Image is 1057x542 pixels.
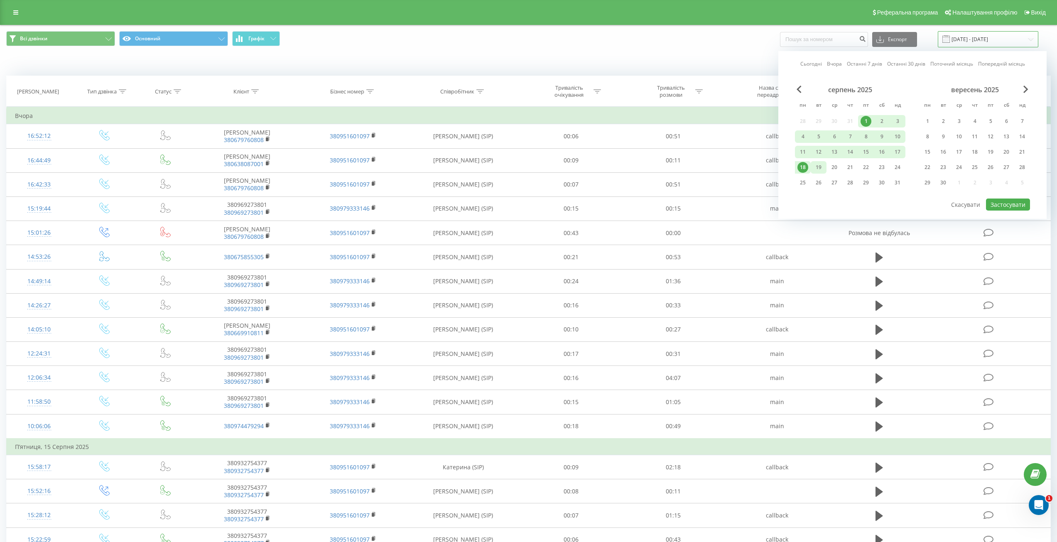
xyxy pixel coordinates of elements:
div: пн 11 серп 2025 р. [795,146,811,158]
div: 14 [1017,131,1028,142]
a: 380951601097 [330,180,370,188]
td: 01:05 [622,390,724,414]
div: сб 30 серп 2025 р. [874,177,890,189]
a: 380951601097 [330,253,370,261]
div: 5 [985,116,996,127]
div: 3 [892,116,903,127]
a: 380969273801 [224,402,264,410]
div: пт 29 серп 2025 р. [858,177,874,189]
div: ср 3 вер 2025 р. [951,115,967,128]
div: пн 22 вер 2025 р. [920,161,935,174]
div: 22 [861,162,871,173]
div: 28 [845,177,856,188]
div: 24 [892,162,903,173]
div: сб 20 вер 2025 р. [998,146,1014,158]
td: [PERSON_NAME] (SIP) [406,503,520,527]
td: 00:15 [520,390,622,414]
td: [PERSON_NAME] (SIP) [406,342,520,366]
div: Тривалість очікування [547,84,591,98]
td: [PERSON_NAME] (SIP) [406,317,520,341]
div: сб 27 вер 2025 р. [998,161,1014,174]
div: 28 [1017,162,1028,173]
td: 380969273801 [194,269,300,293]
td: 00:33 [622,293,724,317]
div: 15 [861,147,871,157]
a: 380951601097 [330,325,370,333]
div: Статус [155,88,172,95]
div: пт 12 вер 2025 р. [983,130,998,143]
td: [PERSON_NAME] (SIP) [406,269,520,293]
a: 380979333146 [330,204,370,212]
a: 380969273801 [224,305,264,313]
div: нд 28 вер 2025 р. [1014,161,1030,174]
div: 12 [813,147,824,157]
div: 4 [969,116,980,127]
div: 21 [845,162,856,173]
a: Останні 30 днів [887,60,925,68]
div: 9 [876,131,887,142]
div: 26 [813,177,824,188]
td: 00:43 [520,221,622,245]
div: 10 [892,131,903,142]
div: [PERSON_NAME] [17,88,59,95]
div: вт 16 вер 2025 р. [935,146,951,158]
abbr: неділя [1016,100,1028,112]
a: 380932754377 [224,491,264,499]
div: 8 [861,131,871,142]
abbr: четвер [969,100,981,112]
div: 14:53:26 [15,249,64,265]
div: 14 [845,147,856,157]
div: 9 [938,131,949,142]
a: 380951601097 [330,511,370,519]
div: Співробітник [440,88,474,95]
abbr: вівторок [937,100,949,112]
div: 6 [829,131,840,142]
a: 380932754377 [224,515,264,523]
td: callback [724,172,830,196]
td: main [724,414,830,439]
div: 20 [829,162,840,173]
div: Бізнес номер [330,88,364,95]
div: 17 [892,147,903,157]
a: Сьогодні [800,60,822,68]
td: main [724,196,830,221]
td: main [724,269,830,293]
td: 380932754377 [194,455,300,479]
div: вт 30 вер 2025 р. [935,177,951,189]
abbr: вівторок [812,100,825,112]
td: callback [724,148,830,172]
div: чт 4 вер 2025 р. [967,115,983,128]
div: нд 24 серп 2025 р. [890,161,905,174]
td: 380969273801 [194,390,300,414]
div: 25 [797,177,808,188]
button: Основний [119,31,228,46]
td: 00:53 [622,245,724,269]
div: вт 5 серп 2025 р. [811,130,826,143]
td: 00:10 [520,317,622,341]
td: 00:16 [520,293,622,317]
div: 4 [797,131,808,142]
td: 00:17 [520,342,622,366]
td: [PERSON_NAME] [194,148,300,172]
div: пн 8 вер 2025 р. [920,130,935,143]
td: 00:49 [622,414,724,439]
span: Налаштування профілю [952,9,1017,16]
abbr: п’ятниця [860,100,872,112]
a: 380675855305 [224,253,264,261]
div: 30 [938,177,949,188]
td: [PERSON_NAME] (SIP) [406,366,520,390]
td: 00:09 [520,148,622,172]
div: 24 [954,162,964,173]
div: пн 25 серп 2025 р. [795,177,811,189]
td: 00:18 [520,414,622,439]
div: 11:58:50 [15,394,64,410]
td: 380969273801 [194,342,300,366]
div: сб 9 серп 2025 р. [874,130,890,143]
td: 00:11 [622,148,724,172]
a: 380979333146 [330,277,370,285]
abbr: п’ятниця [984,100,997,112]
div: пн 15 вер 2025 р. [920,146,935,158]
td: 00:07 [520,503,622,527]
td: callback [724,245,830,269]
div: вт 23 вер 2025 р. [935,161,951,174]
